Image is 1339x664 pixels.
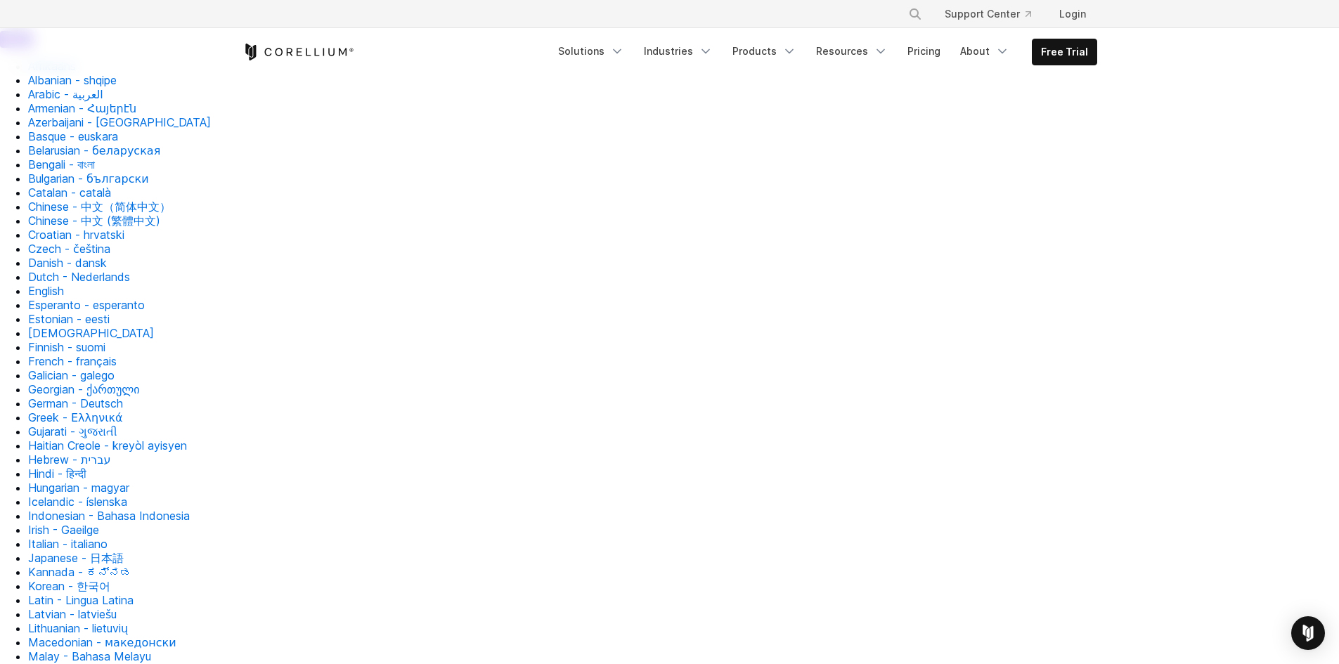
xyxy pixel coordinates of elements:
[28,607,117,621] a: Latvian - latviešu
[28,368,115,382] a: Galician - galego
[28,284,64,298] a: English
[28,354,117,368] a: French - français
[28,438,187,453] a: Haitian Creole - kreyòl ayisyen
[28,270,130,284] a: Dutch - Nederlands
[1291,616,1325,650] div: Open Intercom Messenger
[28,228,124,242] a: Croatian - hrvatski
[28,87,103,101] a: Arabic - ‎‫العربية‬‎
[891,1,1097,27] div: Navigation Menu
[808,39,896,64] a: Resources
[28,214,160,228] a: Chinese - 中文 (繁體中文)
[903,1,928,27] button: Search
[28,326,154,340] a: [DEMOGRAPHIC_DATA]
[28,453,110,467] a: Hebrew - ‎‫עברית‬‎
[28,410,123,424] a: Greek - Ελληνικά
[28,185,111,200] a: Catalan - català
[952,39,1018,64] a: About
[28,115,211,129] a: Azerbaijani - [GEOGRAPHIC_DATA]
[28,649,151,663] a: Malay - Bahasa Melayu
[28,340,105,354] a: Finnish - suomi
[28,73,117,87] a: Albanian - shqipe
[28,312,110,326] a: Estonian - eesti
[28,565,131,579] a: Kannada - ಕನ್ನಡ
[28,143,160,157] a: Belarusian - беларуская
[28,396,123,410] a: German - Deutsch
[1048,1,1097,27] a: Login
[28,424,117,438] a: Gujarati - ગુજરાતી
[899,39,949,64] a: Pricing
[28,495,127,509] a: Icelandic - íslenska
[28,256,107,270] a: Danish - dansk
[28,593,134,607] a: Latin - Lingua Latina
[28,621,128,635] a: Lithuanian - lietuvių
[28,298,145,312] a: Esperanto - esperanto
[933,1,1042,27] a: Support Center
[28,551,124,565] a: Japanese - 日本語
[1033,39,1097,65] a: Free Trial
[28,101,136,115] a: Armenian - Հայերէն
[28,579,110,593] a: Korean - 한국어
[28,242,110,256] a: Czech - čeština
[724,39,805,64] a: Products
[28,537,108,551] a: Italian - italiano
[242,44,354,60] a: Corellium Home
[28,523,99,537] a: Irish - Gaeilge
[28,200,171,214] a: Chinese - 中文（简体中文）
[28,635,176,649] a: Macedonian - македонски
[28,481,129,495] a: Hungarian - magyar
[28,157,95,171] a: Bengali - বাংলা
[635,39,721,64] a: Industries
[28,467,86,481] a: Hindi - हिन्दी
[28,509,190,523] a: Indonesian - Bahasa Indonesia
[28,171,149,185] a: Bulgarian - български
[28,382,140,396] a: Georgian - ქართული
[28,129,118,143] a: Basque - euskara
[550,39,1097,65] div: Navigation Menu
[550,39,633,64] a: Solutions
